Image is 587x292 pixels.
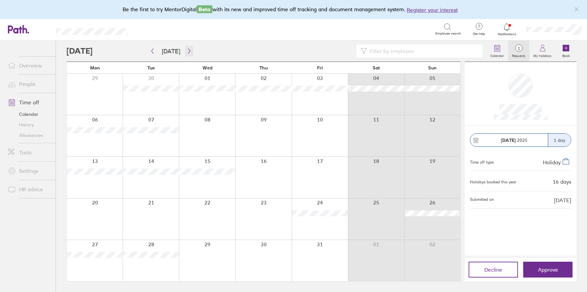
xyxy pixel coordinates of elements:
[3,119,56,130] a: History
[508,46,529,51] span: 1
[496,22,518,36] a: Notifications
[470,180,517,184] div: Holidays booked this year
[90,65,100,70] span: Mon
[548,134,571,146] div: 1 day
[317,65,323,70] span: Fri
[428,65,437,70] span: Sun
[484,267,502,273] span: Decline
[367,45,478,57] input: Filter by employee
[197,5,212,13] span: Beta
[470,157,494,165] div: Time off type
[486,52,508,58] label: Calendar
[523,262,573,278] button: Approve
[469,262,518,278] button: Decline
[373,65,380,70] span: Sat
[259,65,268,70] span: Thu
[543,159,561,166] span: Holiday
[3,146,56,159] a: Tools
[508,52,529,58] label: Requests
[529,40,555,62] a: My holidays
[555,40,576,62] a: Book
[470,197,494,203] span: Submitted on
[3,77,56,91] a: People
[496,32,518,36] span: Notifications
[529,52,555,58] label: My holidays
[501,137,516,143] strong: [DATE]
[468,32,490,36] span: Get help
[3,130,56,141] a: Allowances
[147,65,155,70] span: Tue
[3,96,56,109] a: Time off
[3,109,56,119] a: Calendar
[501,138,527,143] span: 2025
[146,26,163,32] div: Search
[157,46,185,57] button: [DATE]
[558,52,574,58] label: Book
[486,40,508,62] a: Calendar
[3,183,56,196] a: HR advice
[538,267,558,273] span: Approve
[3,59,56,72] a: Overview
[203,65,212,70] span: Wed
[407,6,458,14] button: Register your interest
[553,179,571,185] div: 16 days
[554,197,571,203] span: [DATE]
[508,40,529,62] a: 1Requests
[435,32,461,36] span: Employee search
[3,164,56,177] a: Settings
[123,5,464,14] div: Be the first to try MentorDigital with its new and improved time off tracking and document manage...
